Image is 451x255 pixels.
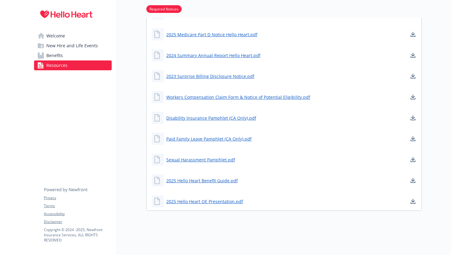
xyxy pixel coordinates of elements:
a: download document [409,52,417,59]
a: 2024 Summary Annual Report Hello Heart.pdf [166,52,260,59]
span: Welcome [46,31,65,41]
a: Privacy [44,195,111,201]
a: download document [409,31,417,38]
a: 2025 Hello Heart Benefit Guide.pdf [166,177,238,184]
a: Disclaimer [44,219,111,225]
a: 2025 Hello Heart OE Presentation.pdf [166,198,243,205]
p: Copyright © 2024 - 2025 , Newfront Insurance Services, ALL RIGHTS RESERVED [44,227,111,243]
a: Sexual Harassment Pamphlet.pdf [166,156,235,163]
a: Accessibility [44,211,111,217]
a: Paid Family Leave Pamphlet (CA Only).pdf [166,136,252,142]
a: download document [409,93,417,101]
a: Resources [34,60,112,70]
span: Benefits [46,51,63,60]
span: Resources [46,60,67,70]
a: download document [409,135,417,142]
a: Workers Compensation Claim Form & Notice of Potential Eligibility.pdf [166,94,310,100]
a: download document [409,156,417,163]
a: download document [409,177,417,184]
a: Required Notices [146,6,182,12]
a: 2025 Medicare Part D Notice Hello Heart.pdf [166,31,257,38]
a: Welcome [34,31,112,41]
a: Disability Insurance Pamphlet (CA Only).pdf [166,115,256,121]
a: 2023 Surprise Billing Disclosure Notice.pdf [166,73,254,79]
a: Terms [44,203,111,209]
a: New Hire and Life Events [34,41,112,51]
a: download document [409,114,417,122]
a: download document [409,198,417,205]
a: download document [409,72,417,80]
span: New Hire and Life Events [46,41,98,51]
a: Benefits [34,51,112,60]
